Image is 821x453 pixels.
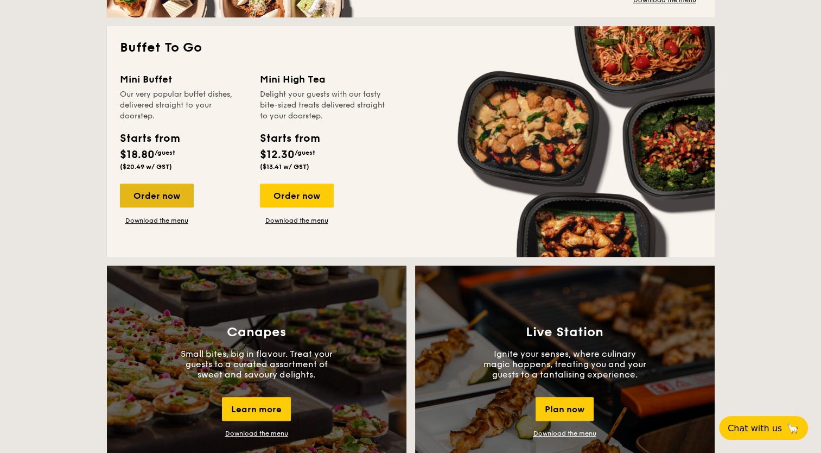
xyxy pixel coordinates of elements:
a: Download the menu [260,216,334,225]
h3: Canapes [227,325,286,340]
span: /guest [155,149,175,156]
span: $12.30 [260,148,295,161]
div: Delight your guests with our tasty bite-sized treats delivered straight to your doorstep. [260,89,387,122]
div: Mini High Tea [260,72,387,87]
h2: Buffet To Go [120,39,702,56]
div: Learn more [222,397,291,421]
span: Chat with us [728,423,782,433]
span: ($20.49 w/ GST) [120,163,172,171]
div: Starts from [120,130,179,147]
div: Order now [120,184,194,207]
p: Small bites, big in flavour. Treat your guests to a curated assortment of sweet and savoury delig... [175,349,338,380]
span: $18.80 [120,148,155,161]
span: ($13.41 w/ GST) [260,163,309,171]
a: Download the menu [120,216,194,225]
h3: Live Station [526,325,603,340]
div: Our very popular buffet dishes, delivered straight to your doorstep. [120,89,247,122]
span: /guest [295,149,315,156]
a: Download the menu [533,430,596,437]
div: Starts from [260,130,319,147]
button: Chat with us🦙 [719,416,808,440]
div: Order now [260,184,334,207]
div: Mini Buffet [120,72,247,87]
span: 🦙 [786,422,799,435]
p: Ignite your senses, where culinary magic happens, treating you and your guests to a tantalising e... [483,349,646,380]
div: Plan now [536,397,594,421]
a: Download the menu [225,430,288,437]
